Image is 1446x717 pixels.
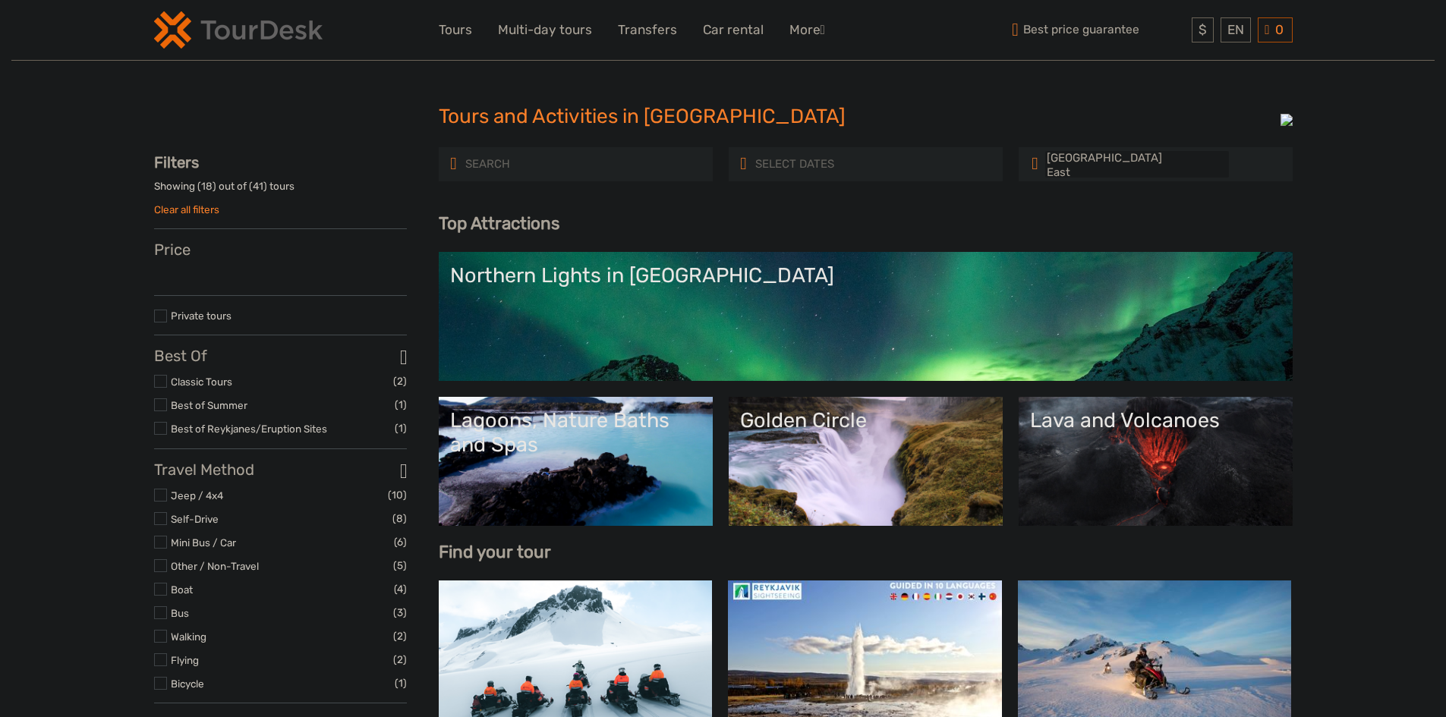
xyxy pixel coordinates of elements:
[171,654,199,666] a: Flying
[171,310,232,322] a: Private tours
[439,19,472,41] a: Tours
[1199,22,1207,37] span: $
[171,583,193,596] a: Boat
[703,19,764,41] a: Car rental
[1030,408,1281,432] div: Lava and Volcanoes
[393,651,407,668] span: (2)
[154,11,323,49] img: 120-15d4194f-c635-41b9-a512-a3cb382bfb57_logo_small.png
[171,376,232,388] a: Classic Tours
[154,203,219,215] a: Clear all filters
[171,678,204,690] a: Bicycle
[154,461,407,479] h3: Travel Method
[171,489,223,502] a: Jeep / 4x4
[154,347,407,365] h3: Best Of
[740,408,991,514] a: Golden Circle
[618,19,677,41] a: Transfers
[1045,165,1229,180] option: East
[754,151,884,178] input: SELECT DATES
[393,604,407,621] span: (3)
[439,105,1008,129] h1: Tours and Activities in [GEOGRAPHIC_DATA]
[154,179,407,203] div: Showing ( ) out of ( ) tours
[450,263,1281,370] a: Northern Lights in [GEOGRAPHIC_DATA]
[201,179,213,193] label: 18
[394,580,407,598] span: (4)
[395,396,407,414] span: (1)
[1045,151,1229,165] option: [GEOGRAPHIC_DATA]
[171,399,247,411] a: Best of Summer
[171,423,327,435] a: Best of Reykjanes/Eruption Sites
[171,536,236,549] a: Mini Bus / Car
[464,151,594,178] input: SEARCH
[393,557,407,574] span: (5)
[171,607,189,619] a: Bus
[1221,17,1251,42] div: EN
[439,213,559,234] b: Top Attractions
[154,241,407,259] h3: Price
[171,631,206,643] a: Walking
[395,420,407,437] span: (1)
[393,373,407,390] span: (2)
[394,533,407,551] span: (6)
[1030,408,1281,514] a: Lava and Volcanoes
[498,19,592,41] a: Multi-day tours
[253,179,263,193] label: 41
[171,560,259,572] a: Other / Non-Travel
[450,408,701,514] a: Lagoons, Nature Baths and Spas
[1045,151,1229,178] select: REGION / STARTS FROM
[450,408,701,458] div: Lagoons, Nature Baths and Spas
[1273,22,1286,37] span: 0
[789,19,825,41] a: More
[393,627,407,645] span: (2)
[740,408,991,432] div: Golden Circle
[1281,114,1293,126] img: PurchaseViaTourDesk.png
[439,542,551,562] b: Find your tour
[154,153,199,171] strong: Filters
[171,513,219,525] a: Self-Drive
[392,510,407,527] span: (8)
[1008,17,1189,42] span: Best price guarantee
[388,486,407,504] span: (10)
[450,263,1281,288] div: Northern Lights in [GEOGRAPHIC_DATA]
[395,675,407,692] span: (1)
